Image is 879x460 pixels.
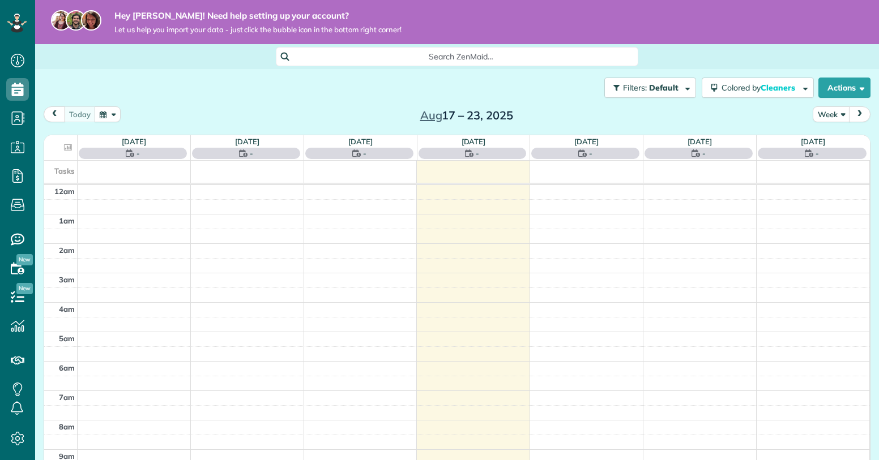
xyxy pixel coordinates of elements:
button: today [64,106,96,122]
span: 12am [54,187,75,196]
span: 6am [59,363,75,372]
span: Cleaners [761,83,797,93]
span: Aug [420,108,442,122]
span: 4am [59,304,75,313]
span: New [16,283,33,294]
button: Filters: Default [604,78,696,98]
span: - [589,148,592,159]
img: michelle-19f622bdf1676172e81f8f8fba1fb50e276960ebfe0243fe18214015130c80e4.jpg [81,10,101,31]
button: next [849,106,871,122]
a: [DATE] [574,137,599,146]
span: Let us help you import your data - just click the bubble icon in the bottom right corner! [114,25,402,35]
span: - [136,148,140,159]
a: [DATE] [688,137,712,146]
a: [DATE] [801,137,825,146]
strong: Hey [PERSON_NAME]! Need help setting up your account? [114,10,402,22]
span: - [363,148,366,159]
span: 5am [59,334,75,343]
button: Colored byCleaners [702,78,814,98]
span: - [702,148,706,159]
button: Week [813,106,850,122]
button: prev [44,106,65,122]
h2: 17 – 23, 2025 [396,109,537,122]
span: 7am [59,393,75,402]
img: maria-72a9807cf96188c08ef61303f053569d2e2a8a1cde33d635c8a3ac13582a053d.jpg [51,10,71,31]
a: [DATE] [122,137,146,146]
span: - [816,148,819,159]
a: [DATE] [348,137,373,146]
span: Default [649,83,679,93]
span: 8am [59,422,75,431]
button: Actions [818,78,871,98]
span: Colored by [722,83,799,93]
span: Tasks [54,166,75,175]
a: [DATE] [235,137,259,146]
span: 3am [59,275,75,284]
a: Filters: Default [599,78,696,98]
a: [DATE] [462,137,486,146]
span: New [16,254,33,265]
span: 2am [59,246,75,255]
span: - [250,148,253,159]
span: Filters: [623,83,647,93]
img: jorge-587dff0eeaa6aab1f244e6dc62b8924c3b6ad411094392a53c71c6c4a576187d.jpg [66,10,86,31]
span: 1am [59,216,75,225]
span: - [476,148,479,159]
